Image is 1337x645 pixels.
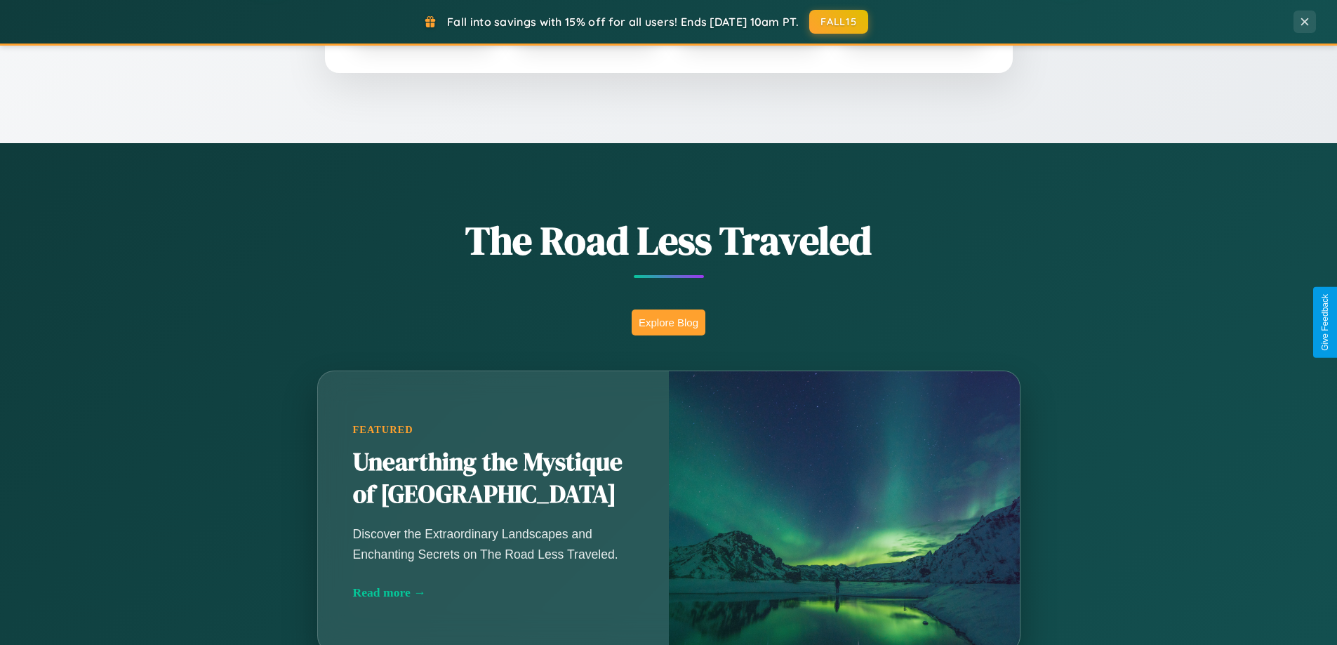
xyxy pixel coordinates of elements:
button: Explore Blog [632,310,705,335]
h1: The Road Less Traveled [248,213,1090,267]
p: Discover the Extraordinary Landscapes and Enchanting Secrets on The Road Less Traveled. [353,524,634,564]
div: Featured [353,424,634,436]
div: Give Feedback [1320,294,1330,351]
span: Fall into savings with 15% off for all users! Ends [DATE] 10am PT. [447,15,799,29]
h2: Unearthing the Mystique of [GEOGRAPHIC_DATA] [353,446,634,511]
button: FALL15 [809,10,868,34]
div: Read more → [353,585,634,600]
